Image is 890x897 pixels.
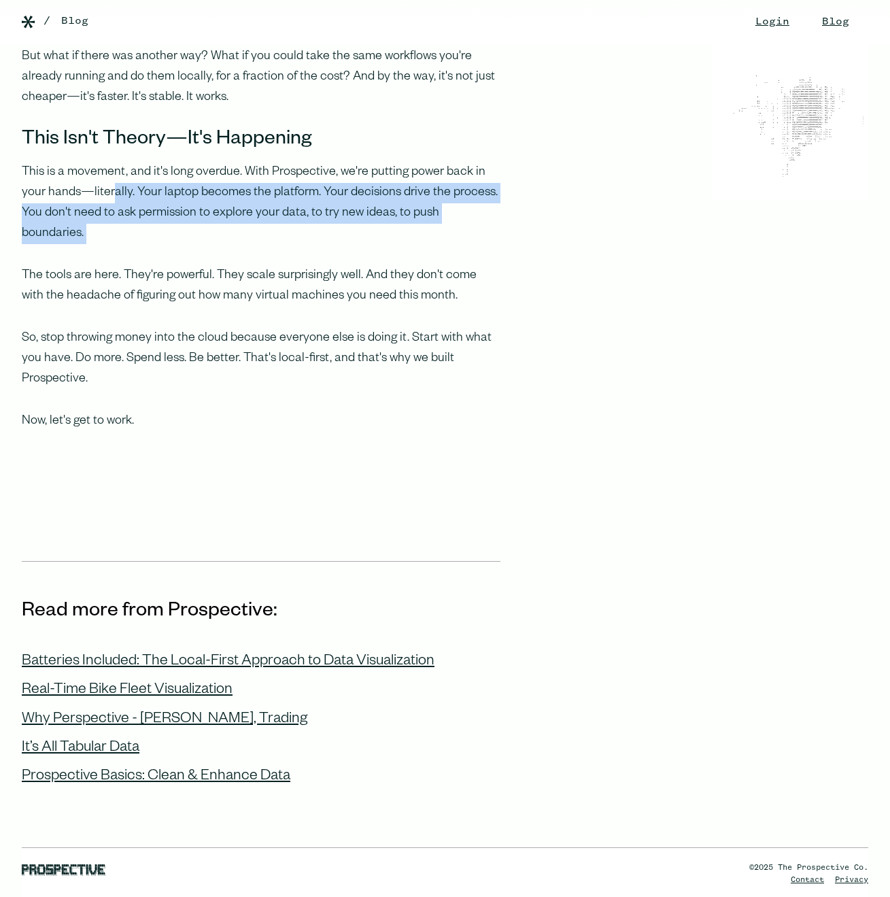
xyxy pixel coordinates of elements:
[22,266,500,307] p: The tools are here. They're powerful. They scale surprisingly well. And they don't come with the ...
[22,729,139,758] a: It’s All Tabular Data
[22,654,434,671] div: Batteries Included: The Local-First Approach to Data Visualization
[22,700,307,729] a: Why Perspective - [PERSON_NAME], Trading
[22,47,500,108] p: But what if there was another way? What if you could take the same workflows you're already runni...
[22,671,233,700] a: Real-Time Bike Fleet Visualization
[22,454,500,474] p: ‍
[22,643,434,671] a: Batteries Included: The Local-First Approach to Data Visualization
[22,600,500,626] h3: Read more from Prospective:
[61,13,88,29] a: Blog
[22,682,233,700] div: Real-Time Bike Fleet Visualization
[22,328,500,390] p: So, stop throwing money into the cloud because everyone else is doing it. Start with what you hav...
[22,758,290,786] a: Prospective Basics: Clean & Enhance Data
[22,711,307,729] div: Why Perspective - [PERSON_NAME], Trading
[749,862,868,874] div: ©2025 The Prospective Co.
[22,740,139,758] div: It’s All Tabular Data
[835,876,868,884] a: Privacy
[791,876,824,884] a: Contact
[22,411,500,432] p: Now, let's get to work.
[22,768,290,786] div: Prospective Basics: Clean & Enhance Data
[22,163,500,244] p: This is a movement, and it's long overdue. With Prospective, we're putting power back in your han...
[22,130,500,152] h3: This Isn't Theory—It's Happening
[44,13,50,29] div: /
